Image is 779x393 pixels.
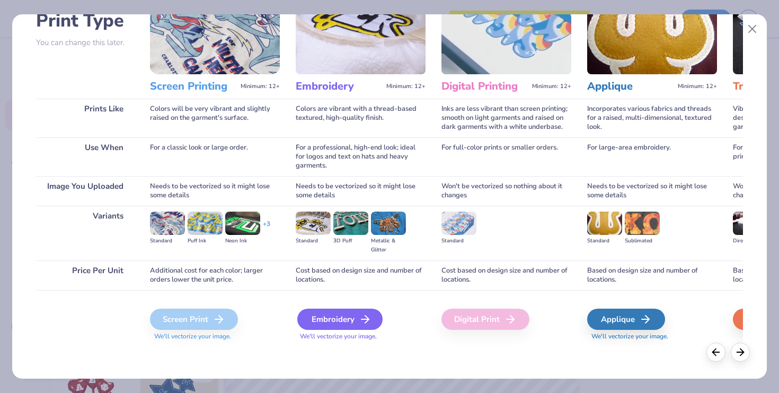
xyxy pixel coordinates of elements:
div: For large-area embroidery. [587,137,717,176]
div: + 3 [263,220,270,238]
div: Colors are vibrant with a thread-based textured, high-quality finish. [296,99,426,137]
button: Close [742,19,763,39]
div: Applique [587,309,665,330]
div: For full-color prints or smaller orders. [441,137,571,176]
div: Sublimated [625,237,660,246]
div: Digital Print [441,309,529,330]
div: For a classic look or large order. [150,137,280,176]
div: Price Per Unit [36,260,134,290]
div: Neon Ink [225,237,260,246]
img: Standard [150,212,185,235]
span: We'll vectorize your image. [587,332,717,341]
div: Standard [150,237,185,246]
span: Minimum: 12+ [386,83,426,90]
h3: Applique [587,80,674,93]
div: Needs to be vectorized so it might lose some details [587,176,717,206]
img: Neon Ink [225,212,260,235]
img: Sublimated [625,212,660,235]
div: Puff Ink [188,237,223,246]
div: Prints Like [36,99,134,137]
h3: Screen Printing [150,80,236,93]
img: Metallic & Glitter [371,212,406,235]
span: We'll vectorize your image. [150,332,280,341]
h3: Embroidery [296,80,382,93]
div: Colors will be very vibrant and slightly raised on the garment's surface. [150,99,280,137]
div: Standard [296,237,331,246]
div: Metallic & Glitter [371,237,406,255]
div: Needs to be vectorized so it might lose some details [296,176,426,206]
div: Inks are less vibrant than screen printing; smooth on light garments and raised on dark garments ... [441,99,571,137]
img: Standard [587,212,622,235]
div: Cost based on design size and number of locations. [441,260,571,290]
div: Direct-to-film [733,237,768,246]
img: Standard [296,212,331,235]
img: 3D Puff [333,212,368,235]
img: Standard [441,212,476,235]
h3: Digital Printing [441,80,528,93]
div: Embroidery [297,309,383,330]
div: Use When [36,137,134,176]
div: Won't be vectorized so nothing about it changes [441,176,571,206]
div: Standard [587,237,622,246]
div: Standard [441,237,476,246]
span: Minimum: 12+ [678,83,717,90]
div: Variants [36,206,134,260]
div: For a professional, high-end look; ideal for logos and text on hats and heavy garments. [296,137,426,176]
span: We'll vectorize your image. [296,332,426,341]
img: Puff Ink [188,212,223,235]
div: Image You Uploaded [36,176,134,206]
span: Minimum: 12+ [532,83,571,90]
div: Additional cost for each color; larger orders lower the unit price. [150,260,280,290]
div: Needs to be vectorized so it might lose some details [150,176,280,206]
div: 3D Puff [333,237,368,246]
p: You can change this later. [36,38,134,47]
img: Direct-to-film [733,212,768,235]
div: Incorporates various fabrics and threads for a raised, multi-dimensional, textured look. [587,99,717,137]
div: Cost based on design size and number of locations. [296,260,426,290]
div: Based on design size and number of locations. [587,260,717,290]
div: Screen Print [150,309,238,330]
span: Minimum: 12+ [241,83,280,90]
